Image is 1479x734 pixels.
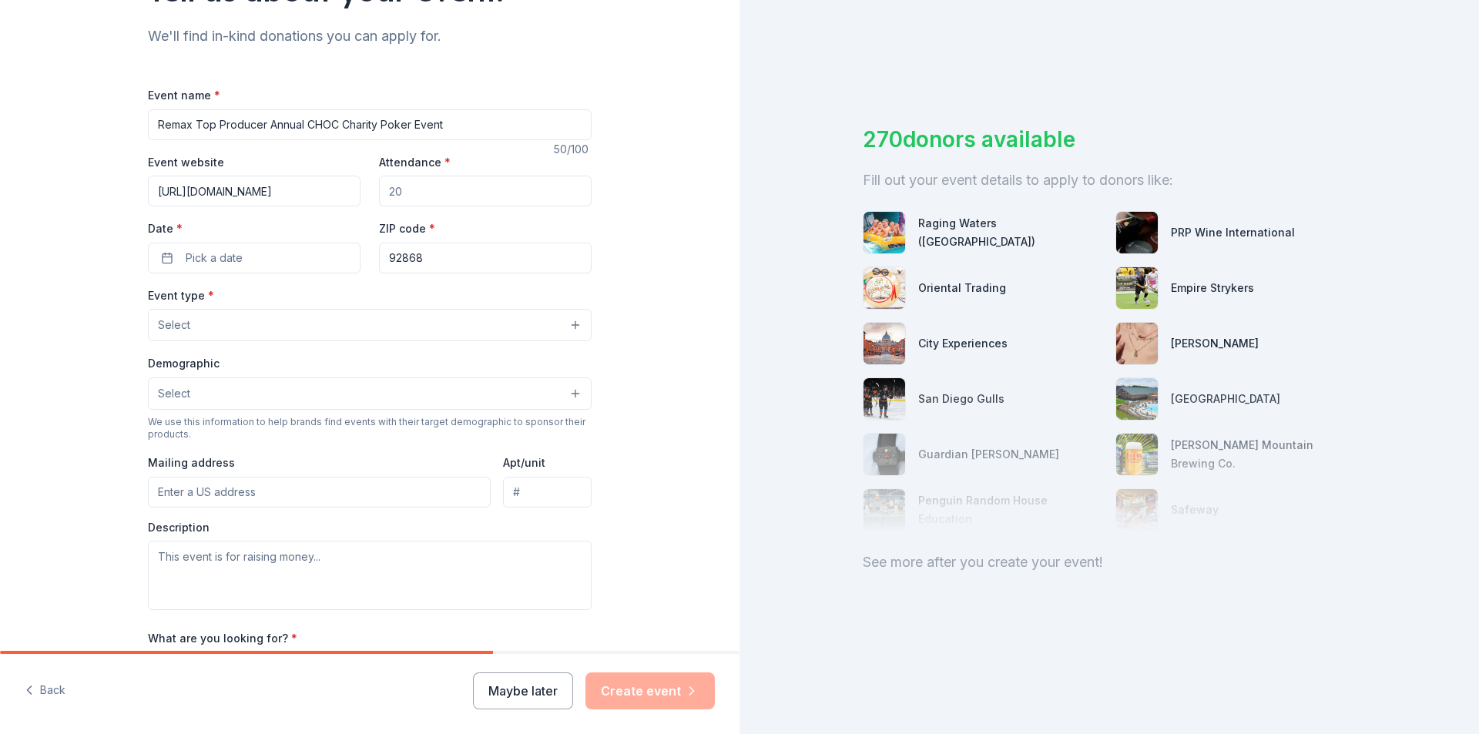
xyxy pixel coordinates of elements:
[1116,323,1158,364] img: photo for Kendra Scott
[379,221,435,236] label: ZIP code
[863,168,1356,193] div: Fill out your event details to apply to donors like:
[148,416,592,441] div: We use this information to help brands find events with their target demographic to sponsor their...
[158,384,190,403] span: Select
[1116,267,1158,309] img: photo for Empire Strykers
[918,279,1006,297] div: Oriental Trading
[864,267,905,309] img: photo for Oriental Trading
[148,309,592,341] button: Select
[148,356,220,371] label: Demographic
[379,176,592,206] input: 20
[158,316,190,334] span: Select
[148,477,491,508] input: Enter a US address
[1116,212,1158,253] img: photo for PRP Wine International
[379,155,451,170] label: Attendance
[148,288,214,303] label: Event type
[148,109,592,140] input: Spring Fundraiser
[148,631,297,646] label: What are you looking for?
[148,221,361,236] label: Date
[148,520,210,535] label: Description
[863,550,1356,575] div: See more after you create your event!
[863,123,1356,156] div: 270 donors available
[148,377,592,410] button: Select
[148,176,361,206] input: https://www...
[503,455,545,471] label: Apt/unit
[25,675,65,707] button: Back
[864,323,905,364] img: photo for City Experiences
[918,214,1103,251] div: Raging Waters ([GEOGRAPHIC_DATA])
[503,477,592,508] input: #
[1171,223,1295,242] div: PRP Wine International
[1171,279,1254,297] div: Empire Strykers
[148,155,224,170] label: Event website
[918,334,1008,353] div: City Experiences
[148,243,361,273] button: Pick a date
[148,24,592,49] div: We'll find in-kind donations you can apply for.
[186,249,243,267] span: Pick a date
[864,212,905,253] img: photo for Raging Waters (Los Angeles)
[148,88,220,103] label: Event name
[379,243,592,273] input: 12345 (U.S. only)
[148,455,235,471] label: Mailing address
[1171,334,1259,353] div: [PERSON_NAME]
[473,672,573,709] button: Maybe later
[554,140,592,159] div: 50 /100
